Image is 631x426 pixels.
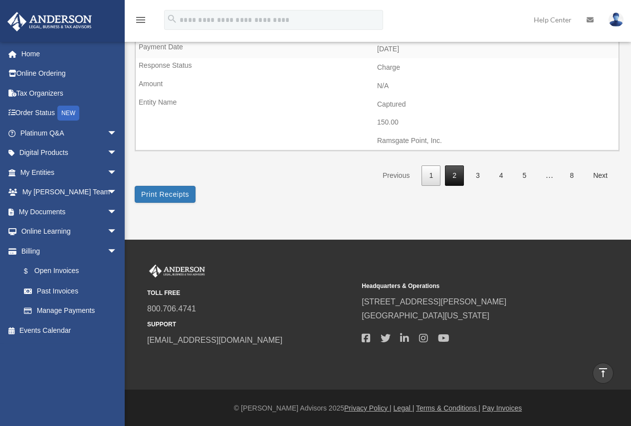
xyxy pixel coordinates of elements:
a: [STREET_ADDRESS][PERSON_NAME] [362,297,506,306]
a: Home [7,44,132,64]
a: Past Invoices [14,281,127,301]
a: 5 [515,165,534,186]
a: Privacy Policy | [344,404,392,412]
small: SUPPORT [147,319,355,330]
td: N/A [136,77,619,96]
i: menu [135,14,147,26]
a: 1 [421,165,440,186]
img: User Pic [609,12,624,27]
td: Captured [136,95,619,114]
a: My Entitiesarrow_drop_down [7,162,132,182]
span: arrow_drop_down [107,182,127,203]
a: 3 [468,165,487,186]
td: Charge [136,58,619,77]
a: Legal | [394,404,415,412]
a: Online Learningarrow_drop_down [7,222,132,242]
a: vertical_align_top [593,363,614,384]
small: TOLL FREE [147,288,355,298]
button: Print Receipts [135,186,196,203]
td: Ramsgate Point, Inc. [136,132,619,150]
a: [EMAIL_ADDRESS][DOMAIN_NAME] [147,336,282,344]
a: Billingarrow_drop_down [7,241,132,261]
span: arrow_drop_down [107,202,127,222]
small: Headquarters & Operations [362,281,569,291]
span: arrow_drop_down [107,123,127,143]
a: menu [135,17,147,26]
a: Online Ordering [7,64,132,84]
a: Platinum Q&Aarrow_drop_down [7,123,132,143]
a: 4 [492,165,511,186]
a: Tax Organizers [7,83,132,103]
div: © [PERSON_NAME] Advisors 2025 [125,402,631,415]
a: Manage Payments [14,301,132,321]
a: Events Calendar [7,320,132,340]
a: My Documentsarrow_drop_down [7,202,132,222]
span: arrow_drop_down [107,143,127,163]
span: … [537,171,561,179]
td: 150.00 [136,113,619,132]
a: Digital Productsarrow_drop_down [7,143,132,163]
a: Previous [375,165,417,186]
span: arrow_drop_down [107,162,127,183]
a: Order StatusNEW [7,103,132,124]
span: $ [29,265,34,278]
span: arrow_drop_down [107,241,127,262]
img: Anderson Advisors Platinum Portal [4,12,95,31]
i: search [167,13,178,24]
i: vertical_align_top [597,367,609,379]
a: 2 [445,165,464,186]
a: $Open Invoices [14,261,132,282]
a: My [PERSON_NAME] Teamarrow_drop_down [7,182,132,202]
a: Next [586,165,615,186]
a: Pay Invoices [482,404,522,412]
span: arrow_drop_down [107,222,127,242]
img: Anderson Advisors Platinum Portal [147,265,207,278]
a: [GEOGRAPHIC_DATA][US_STATE] [362,311,489,320]
td: [DATE] [136,40,619,59]
div: NEW [57,106,79,121]
a: 800.706.4741 [147,304,196,313]
a: 8 [562,165,581,186]
a: Terms & Conditions | [416,404,480,412]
